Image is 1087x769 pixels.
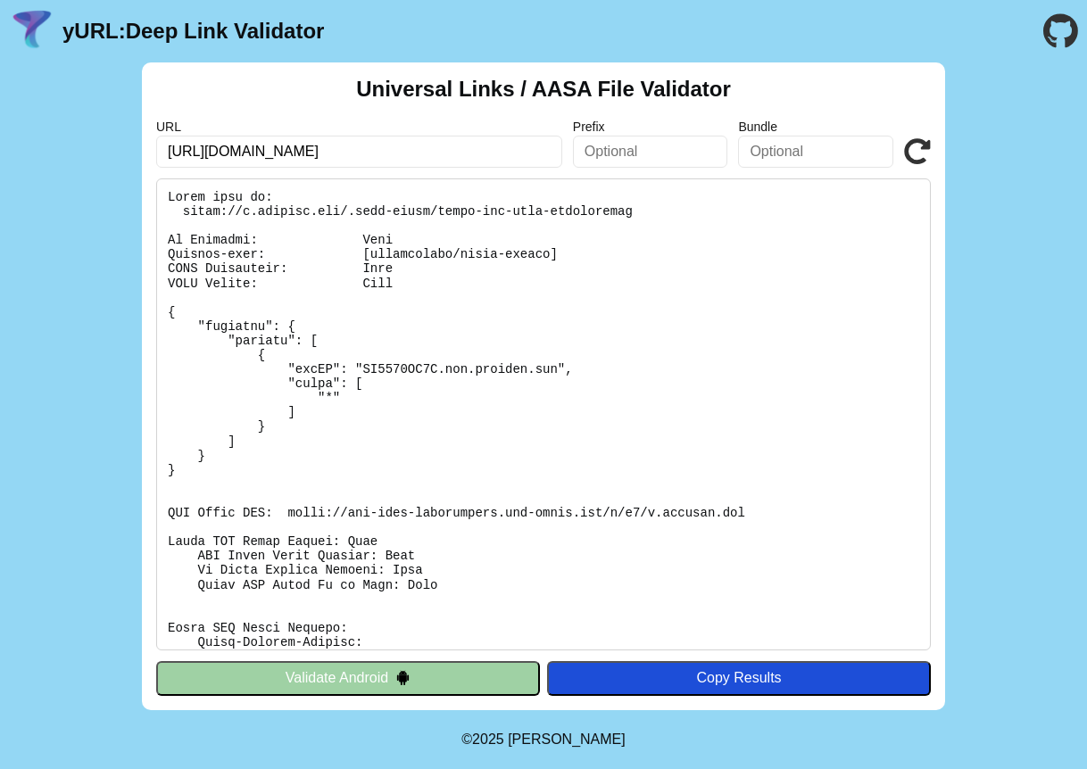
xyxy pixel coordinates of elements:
[461,710,625,769] footer: ©
[156,136,562,168] input: Required
[156,178,931,650] pre: Lorem ipsu do: sitam://c.adipisc.eli/.sedd-eiusm/tempo-inc-utla-etdoloremag Al Enimadmi: Veni Qui...
[547,661,931,695] button: Copy Results
[9,8,55,54] img: yURL Logo
[356,77,731,102] h2: Universal Links / AASA File Validator
[472,732,504,747] span: 2025
[738,120,893,134] label: Bundle
[556,670,922,686] div: Copy Results
[156,120,562,134] label: URL
[573,120,728,134] label: Prefix
[156,661,540,695] button: Validate Android
[395,670,411,685] img: droidIcon.svg
[508,732,626,747] a: Michael Ibragimchayev's Personal Site
[573,136,728,168] input: Optional
[62,19,324,44] a: yURL:Deep Link Validator
[738,136,893,168] input: Optional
